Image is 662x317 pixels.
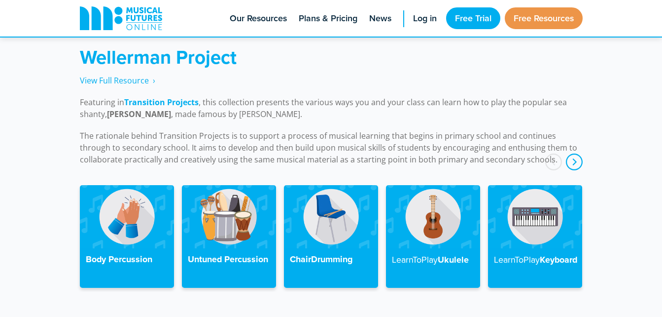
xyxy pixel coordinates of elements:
[80,185,174,287] a: Body Percussion
[124,97,199,108] a: Transition Projects
[413,12,437,25] span: Log in
[290,254,372,265] h4: ChairDrumming
[369,12,391,25] span: News
[494,253,540,266] strong: LearnToPlay
[284,185,378,287] a: ChairDrumming
[488,185,582,287] a: LearnToPlayKeyboard
[545,154,562,170] div: prev
[230,12,287,25] span: Our Resources
[80,75,155,86] a: View Full Resource‎‏‏‎ ‎ ›
[566,154,583,170] div: next
[80,96,583,120] p: Featuring in , this collection presents the various ways you and your class can learn how to play...
[446,7,500,29] a: Free Trial
[392,254,474,266] h4: Ukulele
[392,253,438,266] strong: LearnToPlay
[107,109,171,119] strong: [PERSON_NAME]
[188,254,270,265] h4: Untuned Percussion
[80,43,237,71] strong: Wellerman Project
[494,254,576,266] h4: Keyboard
[182,185,276,287] a: Untuned Percussion
[80,130,583,165] p: The rationale behind Transition Projects is to support a process of musical learning that begins ...
[505,7,583,29] a: Free Resources
[86,254,168,265] h4: Body Percussion
[386,185,480,287] a: LearnToPlayUkulele
[299,12,357,25] span: Plans & Pricing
